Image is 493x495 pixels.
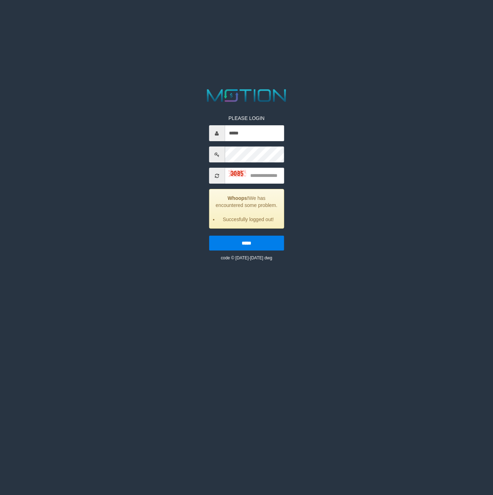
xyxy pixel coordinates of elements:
[209,115,284,122] p: PLEASE LOGIN
[218,216,278,223] li: Succesfully logged out!
[203,87,290,104] img: MOTION_logo.png
[221,255,272,260] small: code © [DATE]-[DATE] dwg
[209,189,284,229] div: We has encountered some problem.
[228,195,249,201] strong: Whoops!
[228,170,246,177] img: captcha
